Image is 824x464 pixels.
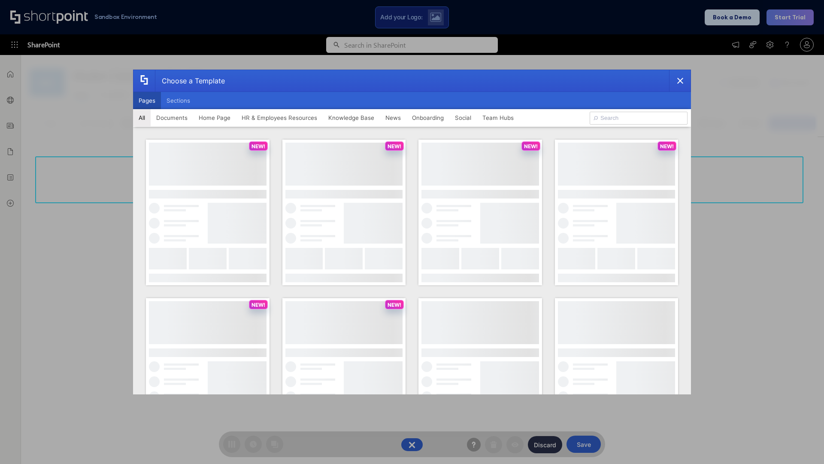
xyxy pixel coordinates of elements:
[524,143,538,150] p: NEW!
[669,364,824,464] iframe: Chat Widget
[251,143,265,150] p: NEW!
[660,143,674,150] p: NEW!
[251,302,265,308] p: NEW!
[133,92,161,109] button: Pages
[161,92,196,109] button: Sections
[193,109,236,126] button: Home Page
[133,70,691,394] div: template selector
[477,109,519,126] button: Team Hubs
[388,143,401,150] p: NEW!
[590,112,688,125] input: Search
[406,109,449,126] button: Onboarding
[133,109,151,126] button: All
[236,109,323,126] button: HR & Employees Resources
[323,109,380,126] button: Knowledge Base
[155,70,225,92] div: Choose a Template
[388,302,401,308] p: NEW!
[151,109,193,126] button: Documents
[380,109,406,126] button: News
[449,109,477,126] button: Social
